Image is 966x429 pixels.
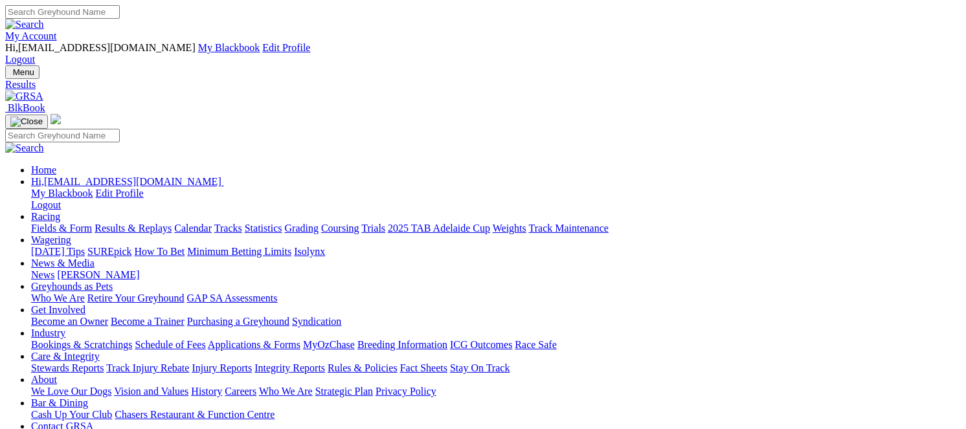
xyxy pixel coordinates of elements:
[376,386,436,397] a: Privacy Policy
[31,164,56,175] a: Home
[321,223,359,234] a: Coursing
[5,115,48,129] button: Toggle navigation
[31,374,57,385] a: About
[493,223,526,234] a: Weights
[31,246,961,258] div: Wagering
[31,269,961,281] div: News & Media
[450,339,512,350] a: ICG Outcomes
[303,339,355,350] a: MyOzChase
[31,409,112,420] a: Cash Up Your Club
[450,362,510,373] a: Stay On Track
[259,386,313,397] a: Who We Are
[191,386,222,397] a: History
[31,188,93,199] a: My Blackbook
[5,91,43,102] img: GRSA
[31,211,60,222] a: Racing
[87,246,131,257] a: SUREpick
[31,397,88,408] a: Bar & Dining
[31,223,961,234] div: Racing
[529,223,609,234] a: Track Maintenance
[328,362,398,373] a: Rules & Policies
[5,54,35,65] a: Logout
[31,362,961,374] div: Care & Integrity
[135,339,205,350] a: Schedule of Fees
[31,292,961,304] div: Greyhounds as Pets
[31,386,111,397] a: We Love Our Dogs
[31,269,54,280] a: News
[31,281,113,292] a: Greyhounds as Pets
[135,246,185,257] a: How To Bet
[31,386,961,397] div: About
[192,362,252,373] a: Injury Reports
[214,223,242,234] a: Tracks
[31,316,961,327] div: Get Involved
[285,223,319,234] a: Grading
[31,246,85,257] a: [DATE] Tips
[31,258,95,269] a: News & Media
[198,42,260,53] a: My Blackbook
[31,188,961,211] div: Hi,[EMAIL_ADDRESS][DOMAIN_NAME]
[361,223,385,234] a: Trials
[400,362,447,373] a: Fact Sheets
[5,5,120,19] input: Search
[31,304,85,315] a: Get Involved
[5,142,44,154] img: Search
[5,79,961,91] a: Results
[388,223,490,234] a: 2025 TAB Adelaide Cup
[31,409,961,421] div: Bar & Dining
[31,223,92,234] a: Fields & Form
[31,362,104,373] a: Stewards Reports
[31,234,71,245] a: Wagering
[31,292,85,303] a: Who We Are
[174,223,212,234] a: Calendar
[31,176,221,187] span: Hi, [EMAIL_ADDRESS][DOMAIN_NAME]
[31,316,108,327] a: Become an Owner
[31,199,61,210] a: Logout
[5,30,57,41] a: My Account
[31,176,224,187] a: Hi,[EMAIL_ADDRESS][DOMAIN_NAME]
[114,386,188,397] a: Vision and Values
[87,292,185,303] a: Retire Your Greyhound
[208,339,300,350] a: Applications & Forms
[5,65,39,79] button: Toggle navigation
[106,362,189,373] a: Track Injury Rebate
[5,102,45,113] a: BlkBook
[51,114,61,124] img: logo-grsa-white.png
[8,102,45,113] span: BlkBook
[96,188,144,199] a: Edit Profile
[294,246,325,257] a: Isolynx
[5,19,44,30] img: Search
[187,292,278,303] a: GAP SA Assessments
[357,339,447,350] a: Breeding Information
[31,351,100,362] a: Care & Integrity
[187,316,289,327] a: Purchasing a Greyhound
[515,339,556,350] a: Race Safe
[254,362,325,373] a: Integrity Reports
[57,269,139,280] a: [PERSON_NAME]
[225,386,256,397] a: Careers
[5,42,196,53] span: Hi, [EMAIL_ADDRESS][DOMAIN_NAME]
[115,409,275,420] a: Chasers Restaurant & Function Centre
[315,386,373,397] a: Strategic Plan
[111,316,185,327] a: Become a Trainer
[187,246,291,257] a: Minimum Betting Limits
[245,223,282,234] a: Statistics
[31,327,65,338] a: Industry
[5,129,120,142] input: Search
[10,116,43,127] img: Close
[5,42,961,65] div: My Account
[31,339,132,350] a: Bookings & Scratchings
[262,42,310,53] a: Edit Profile
[13,67,34,77] span: Menu
[31,339,961,351] div: Industry
[95,223,172,234] a: Results & Replays
[292,316,341,327] a: Syndication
